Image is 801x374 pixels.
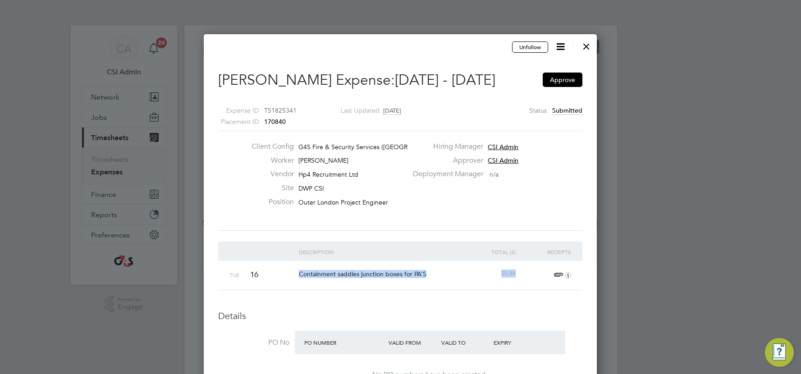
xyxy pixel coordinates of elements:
div: Valid To [439,334,492,351]
label: Hiring Manager [407,142,483,151]
span: CSI Admin [488,156,518,164]
label: Vendor [244,169,294,179]
label: Status [529,105,547,116]
span: 25.84 [501,269,516,277]
span: Hp4 Recruitment Ltd [298,170,358,178]
span: 16 [250,270,258,279]
div: Total (£) [462,242,518,262]
span: 170840 [264,118,286,126]
button: Engage Resource Center [765,338,794,367]
i: 1 [565,272,571,278]
h2: [PERSON_NAME] Expense: [218,71,582,90]
label: Deployment Manager [407,169,483,179]
span: CSI Admin [488,143,518,151]
span: DWP CSI [298,184,324,192]
span: n/a [490,170,499,178]
span: [PERSON_NAME] [298,156,348,164]
span: Submitted [552,106,582,115]
span: Tue [229,271,239,278]
span: [DATE] [383,107,401,115]
span: TS1825341 [264,106,297,114]
span: Containment saddles junction boxes for PA’S [299,270,426,278]
div: PO Number [302,334,386,351]
span: G4S Fire & Security Services ([GEOGRAPHIC_DATA]) Li… [298,143,462,151]
label: Last Updated [328,105,380,116]
h3: Details [218,310,582,322]
label: Site [244,183,294,193]
div: Expiry [491,334,544,351]
button: Approve [543,73,582,87]
label: Expense ID [207,105,259,116]
span: [DATE] - [DATE] [395,71,495,89]
label: Position [244,197,294,207]
label: Client Config [244,142,294,151]
label: Approver [407,156,483,165]
label: Placement ID [207,116,259,128]
div: Valid From [386,334,439,351]
div: Receipts [518,242,573,262]
label: Worker [244,156,294,165]
button: Unfollow [512,41,548,53]
label: PO No [218,338,289,347]
span: Outer London Project Engineer [298,198,388,206]
div: Description [297,242,463,262]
